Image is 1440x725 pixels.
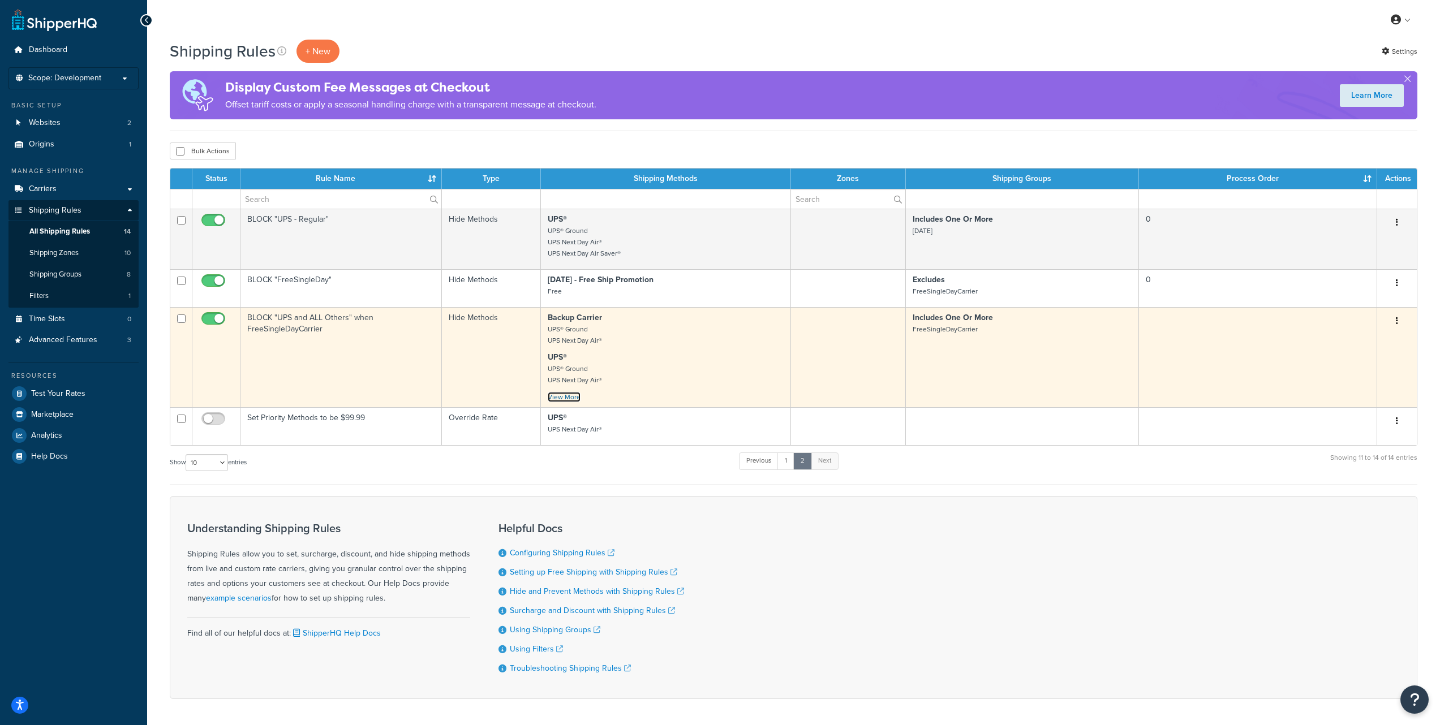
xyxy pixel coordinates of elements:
a: Settings [1382,44,1417,59]
span: 8 [127,270,131,279]
a: Using Filters [510,643,563,655]
a: Analytics [8,425,139,446]
a: Websites 2 [8,113,139,133]
span: Shipping Rules [29,206,81,215]
a: 1 [777,452,794,469]
a: Filters 1 [8,286,139,307]
td: 0 [1139,269,1377,307]
a: Next [811,452,839,469]
a: ShipperHQ Home [12,8,97,31]
span: Analytics [31,431,62,441]
button: Open Resource Center [1400,685,1429,714]
th: Actions [1377,169,1417,189]
small: Free [548,286,562,296]
td: Hide Methods [442,307,541,407]
td: BLOCK "FreeSingleDay" [240,269,442,307]
a: Learn More [1340,84,1404,107]
span: 1 [129,140,131,149]
img: duties-banner-06bc72dcb5fe05cb3f9472aba00be2ae8eb53ab6f0d8bb03d382ba314ac3c341.png [170,71,225,119]
p: Offset tariff costs or apply a seasonal handling charge with a transparent message at checkout. [225,97,596,113]
span: Websites [29,118,61,128]
span: Help Docs [31,452,68,461]
li: Test Your Rates [8,383,139,404]
span: All Shipping Rules [29,227,90,236]
a: ShipperHQ Help Docs [291,627,381,639]
h3: Understanding Shipping Rules [187,522,470,534]
a: Previous [739,452,779,469]
small: UPS Next Day Air® [548,424,602,434]
div: Showing 11 to 14 of 14 entries [1330,451,1417,476]
td: Override Rate [442,407,541,445]
td: Hide Methods [442,209,541,269]
a: Shipping Zones 10 [8,243,139,264]
span: Marketplace [31,410,74,420]
div: Resources [8,371,139,381]
select: Showentries [186,454,228,471]
a: 2 [793,452,812,469]
strong: Includes One Or More [913,312,993,323]
th: Zones [791,169,906,189]
th: Process Order : activate to sort column ascending [1139,169,1377,189]
th: Type [442,169,541,189]
a: All Shipping Rules 14 [8,221,139,242]
td: Set Priority Methods to be $99.99 [240,407,442,445]
a: Carriers [8,179,139,200]
div: Manage Shipping [8,166,139,176]
th: Shipping Methods [541,169,790,189]
td: 0 [1139,209,1377,269]
th: Shipping Groups [906,169,1139,189]
a: example scenarios [206,592,272,604]
a: Shipping Groups 8 [8,264,139,285]
strong: Backup Carrier [548,312,602,323]
span: Filters [29,291,49,301]
span: 3 [127,335,131,345]
a: Help Docs [8,446,139,467]
div: Find all of our helpful docs at: [187,617,470,641]
li: Shipping Zones [8,243,139,264]
strong: [DATE] - Free Ship Promotion [548,274,654,286]
input: Search [791,189,905,209]
span: Test Your Rates [31,389,85,399]
th: Rule Name : activate to sort column ascending [240,169,442,189]
span: Carriers [29,184,57,194]
span: Time Slots [29,314,65,324]
span: 0 [127,314,131,324]
strong: UPS® [548,351,567,363]
a: Setting up Free Shipping with Shipping Rules [510,566,677,578]
a: Surcharge and Discount with Shipping Rules [510,605,675,616]
li: Shipping Groups [8,264,139,285]
span: Origins [29,140,54,149]
th: Status [192,169,240,189]
h1: Shipping Rules [170,40,276,62]
strong: Excludes [913,274,945,286]
div: Basic Setup [8,101,139,110]
a: Dashboard [8,40,139,61]
a: Hide and Prevent Methods with Shipping Rules [510,585,684,597]
span: Dashboard [29,45,67,55]
small: FreeSingleDayCarrier [913,324,978,334]
li: Advanced Features [8,330,139,351]
li: Origins [8,134,139,155]
a: View More [548,392,581,402]
li: Time Slots [8,309,139,330]
small: UPS® Ground UPS Next Day Air® [548,364,602,385]
span: Scope: Development [28,74,101,83]
h4: Display Custom Fee Messages at Checkout [225,78,596,97]
label: Show entries [170,454,247,471]
span: Shipping Groups [29,270,81,279]
li: Shipping Rules [8,200,139,308]
a: Marketplace [8,404,139,425]
td: Hide Methods [442,269,541,307]
h3: Helpful Docs [498,522,684,534]
li: Filters [8,286,139,307]
span: Advanced Features [29,335,97,345]
small: UPS® Ground UPS Next Day Air® [548,324,602,346]
td: BLOCK "UPS - Regular" [240,209,442,269]
li: All Shipping Rules [8,221,139,242]
button: Bulk Actions [170,143,236,159]
span: 14 [124,227,131,236]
